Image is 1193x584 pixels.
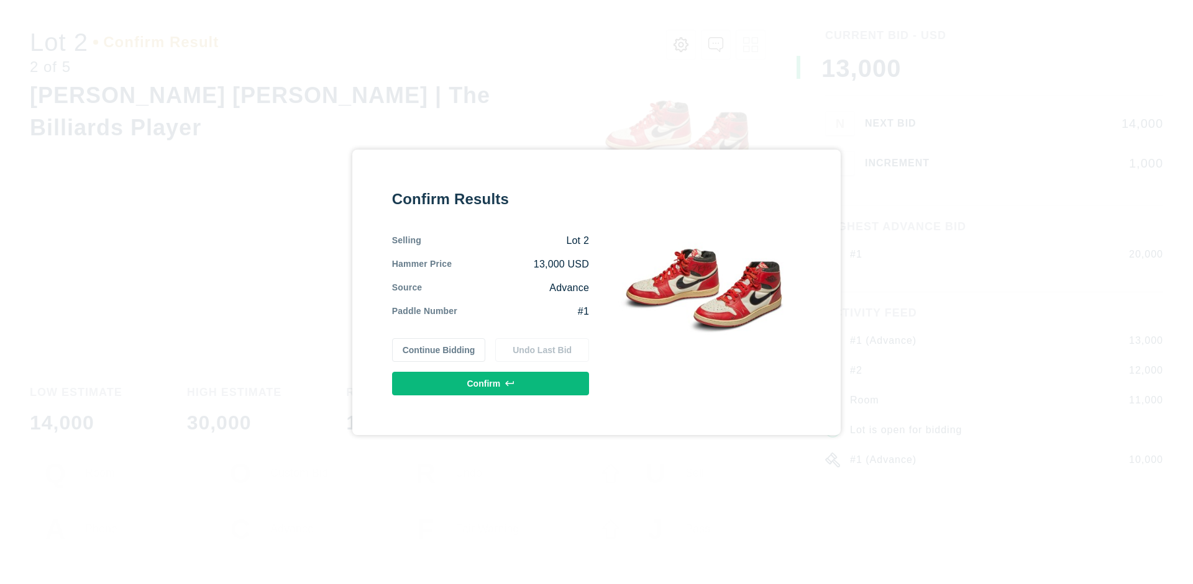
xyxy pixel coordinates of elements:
[392,189,589,209] div: Confirm Results
[422,281,589,295] div: Advance
[392,372,589,395] button: Confirm
[457,305,589,318] div: #1
[392,305,457,318] div: Paddle Number
[392,281,423,295] div: Source
[392,234,421,248] div: Selling
[392,258,452,271] div: Hammer Price
[452,258,589,271] div: 13,000 USD
[495,338,589,362] button: Undo Last Bid
[392,338,486,362] button: Continue Bidding
[421,234,589,248] div: Lot 2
